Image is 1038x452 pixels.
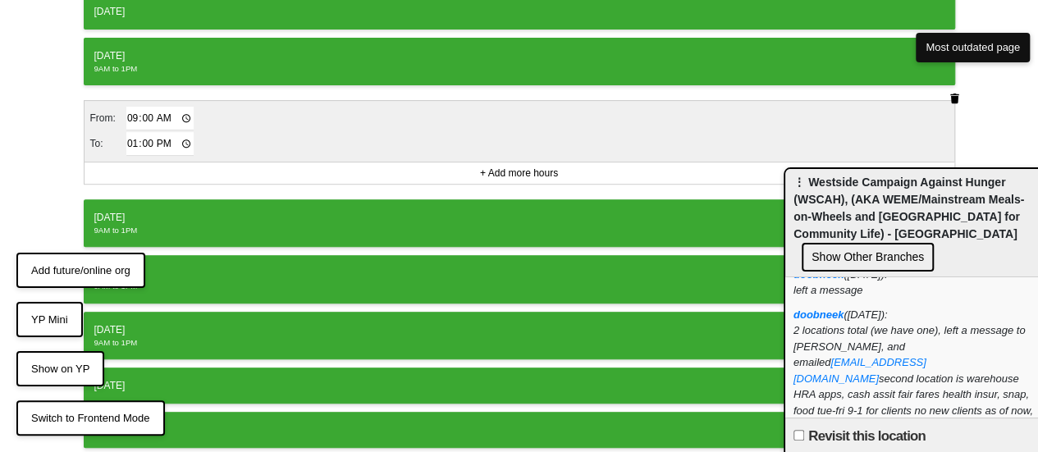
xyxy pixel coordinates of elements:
button: [DATE] [84,368,955,404]
div: ([DATE]): 2 locations total (we have one), left a message to [PERSON_NAME], and emailed second lo... [793,307,1036,451]
button: YP Mini [16,302,83,338]
button: Show Other Branches [802,243,934,272]
button: [DATE]9AM to 1PM [84,199,955,247]
span: ⋮ Westside Campaign Against Hunger (WSCAH), (AKA WEME/Mainstream Meals-on-Wheels and [GEOGRAPHIC_... [793,176,1024,240]
button: Most outdated page [916,33,1030,62]
label: Revisit this location [808,427,926,446]
td: From: [89,106,126,131]
a: [EMAIL_ADDRESS][DOMAIN_NAME] [793,356,926,385]
div: 9AM to 1PM [94,63,944,75]
div: [DATE] [94,266,944,281]
button: [DATE]9AM to 1PM [84,255,955,303]
button: [DATE] [84,412,955,448]
button: Add future/online org [16,253,145,289]
div: [DATE] [94,4,944,19]
button: Switch to Frontend Mode [16,400,165,436]
div: 9AM to 1PM [94,337,944,349]
button: Show on YP [16,351,104,387]
button: [DATE]9AM to 1PM [84,38,955,85]
button: + Add more hours [475,165,563,181]
a: doobneek [793,268,844,281]
a: doobneek [793,308,844,321]
div: 9AM to 1PM [94,225,944,236]
div: [DATE] [94,378,944,393]
div: [DATE] [94,48,944,63]
div: 9AM to 1PM [94,281,944,292]
td: To: [89,131,126,157]
div: ([DATE]): left a message [793,267,1036,299]
div: [DATE] [94,322,944,337]
div: [DATE] [94,210,944,225]
div: [DATE] [94,422,944,437]
button: [DATE]9AM to 1PM [84,312,955,359]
